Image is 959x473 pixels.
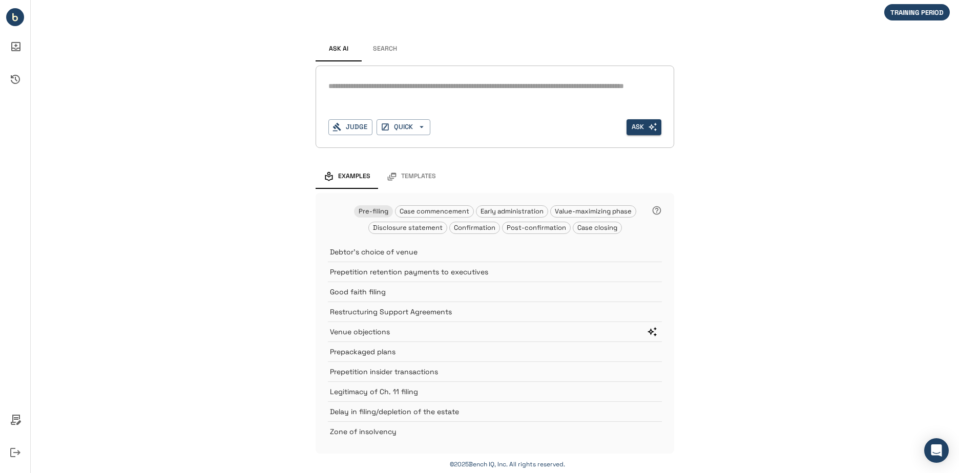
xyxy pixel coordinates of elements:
span: Pre-filing [355,207,392,216]
div: Post-confirmation [502,222,571,234]
div: Delay in filing/depletion of the estate [328,401,662,421]
div: Restructuring Support Agreements [328,302,662,321]
button: QUICK [377,119,430,135]
span: Case closing [573,223,621,232]
span: Confirmation [450,223,499,232]
div: Early administration [476,205,548,218]
div: Pre-filing [354,205,393,218]
div: Debtor's choice of venue [328,242,662,262]
button: Judge [328,119,372,135]
span: Enter search text [627,119,661,135]
p: Debtor's choice of venue [330,247,636,257]
div: We are not billing you for your initial period of in-app activity. [884,4,955,20]
p: Zone of insolvency [330,426,636,437]
button: Ask question [644,324,660,339]
button: Ask [627,119,661,135]
span: Templates [401,173,436,181]
div: Case closing [573,222,622,234]
div: Venue objectionsAsk question [328,321,662,341]
div: Value-maximizing phase [550,205,636,218]
p: Prepackaged plans [330,347,636,357]
div: Disclosure statement [368,222,447,234]
div: Prepetition retention payments to executives [328,262,662,282]
div: Zone of insolvency [328,421,662,441]
p: Legitimacy of Ch. 11 filing [330,386,636,397]
span: Value-maximizing phase [551,207,636,216]
div: examples and templates tabs [316,164,674,189]
div: Legitimacy of Ch. 11 filing [328,381,662,401]
div: Prepackaged plans [328,341,662,361]
span: Disclosure statement [369,223,447,232]
span: TRAINING PERIOD [884,8,950,17]
span: Case commencement [395,207,473,216]
p: Good faith filing [330,287,636,297]
div: Case commencement [395,205,474,218]
span: Ask AI [329,45,348,53]
div: Prepetition insider transactions [328,361,662,381]
span: Examples [338,173,370,181]
p: Restructuring Support Agreements [330,307,636,317]
div: Confirmation [449,222,500,234]
p: Delay in filing/depletion of the estate [330,406,636,417]
p: Prepetition retention payments to executives [330,267,636,277]
button: Search [362,37,408,61]
span: Early administration [476,207,548,216]
div: Open Intercom Messenger [924,438,949,463]
span: Post-confirmation [503,223,570,232]
div: Good faith filing [328,282,662,302]
p: Prepetition insider transactions [330,367,636,377]
p: Venue objections [330,327,636,337]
